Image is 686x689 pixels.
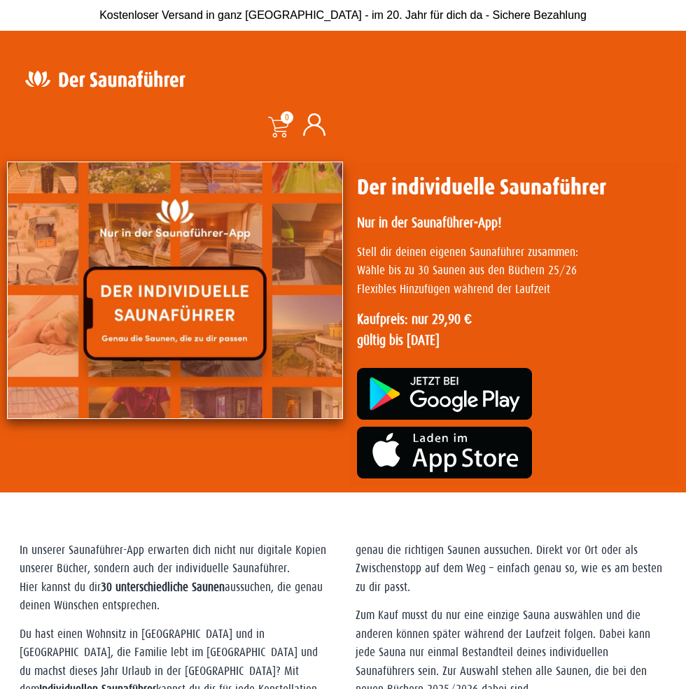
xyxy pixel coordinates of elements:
h1: Der individuelle Saunaführer [357,174,672,201]
strong: Nur in der Saunaführer-App! [357,215,501,230]
span: 0 [281,111,293,124]
strong: 30 unterschiedliche Saunen [101,581,225,594]
p: In unserer Saunaführer-App erwarten dich nicht nur digitale Kopien unserer Bücher, sondern auch d... [20,541,331,616]
span: Kostenloser Versand in ganz [GEOGRAPHIC_DATA] - im 20. Jahr für dich da - Sichere Bezahlung [99,9,587,21]
strong: Kaufpreis: nur 29,90 € gültig bis [DATE] [357,311,472,348]
p: Stell dir deinen eigenen Saunaführer zusammen: Wähle bis zu 30 Saunen aus den Büchern 25/26 Flexi... [357,243,672,299]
